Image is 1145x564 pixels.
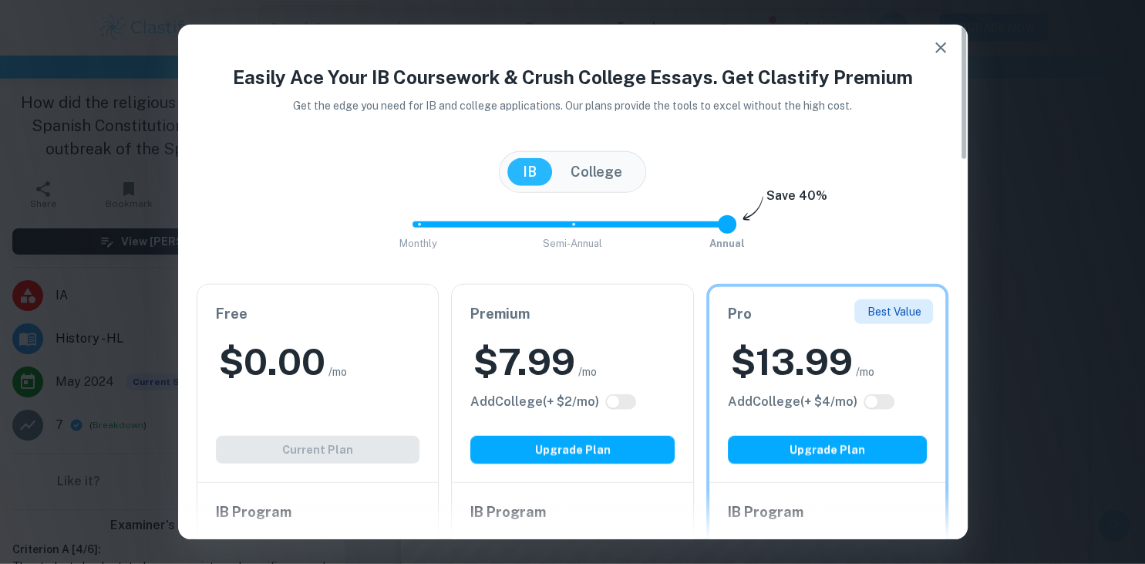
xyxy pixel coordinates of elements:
[728,303,928,325] h6: Pro
[271,97,874,114] p: Get the edge you need for IB and college applications. Our plans provide the tools to excel witho...
[470,436,675,464] button: Upgrade Plan
[470,393,599,411] h6: Click to see all the additional College features.
[555,158,638,186] button: College
[856,363,874,380] span: /mo
[507,158,552,186] button: IB
[470,303,675,325] h6: Premium
[766,187,827,213] h6: Save 40%
[473,337,575,387] h2: $ 7.99
[731,337,853,387] h2: $ 13.99
[328,363,347,380] span: /mo
[728,436,928,464] button: Upgrade Plan
[578,363,597,380] span: /mo
[216,303,420,325] h6: Free
[743,196,763,222] img: subscription-arrow.svg
[728,393,857,411] h6: Click to see all the additional College features.
[709,238,745,249] span: Annual
[219,337,325,387] h2: $ 0.00
[867,303,921,320] p: Best Value
[197,63,949,91] h4: Easily Ace Your IB Coursework & Crush College Essays. Get Clastify Premium
[399,238,437,249] span: Monthly
[543,238,602,249] span: Semi-Annual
